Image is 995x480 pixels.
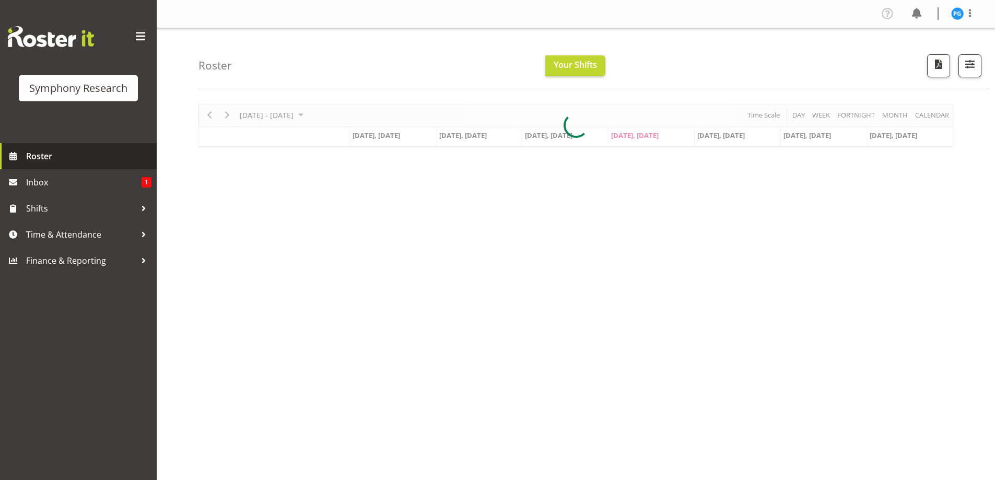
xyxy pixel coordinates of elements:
[26,253,136,268] span: Finance & Reporting
[26,174,142,190] span: Inbox
[927,54,950,77] button: Download a PDF of the roster according to the set date range.
[545,55,605,76] button: Your Shifts
[26,227,136,242] span: Time & Attendance
[554,59,597,71] span: Your Shifts
[142,177,151,188] span: 1
[26,201,136,216] span: Shifts
[29,80,127,96] div: Symphony Research
[8,26,94,47] img: Rosterit website logo
[958,54,981,77] button: Filter Shifts
[26,148,151,164] span: Roster
[198,60,232,72] h4: Roster
[951,7,964,20] img: patricia-gilmour9541.jpg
